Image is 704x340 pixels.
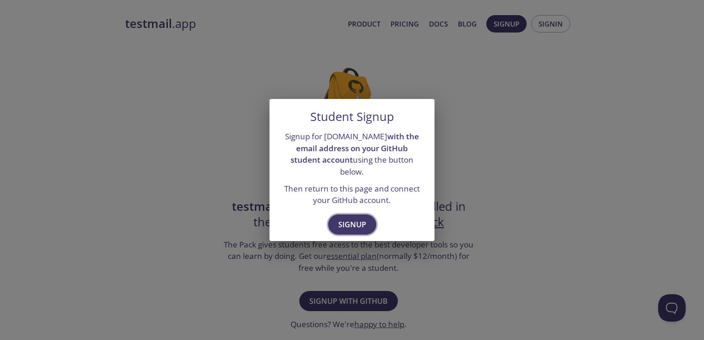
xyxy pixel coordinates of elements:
strong: with the email address on your GitHub student account [291,131,419,165]
p: Signup for [DOMAIN_NAME] using the button below. [280,131,423,178]
button: Signup [328,214,376,235]
p: Then return to this page and connect your GitHub account. [280,183,423,206]
span: Signup [338,218,366,231]
h5: Student Signup [310,110,394,124]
